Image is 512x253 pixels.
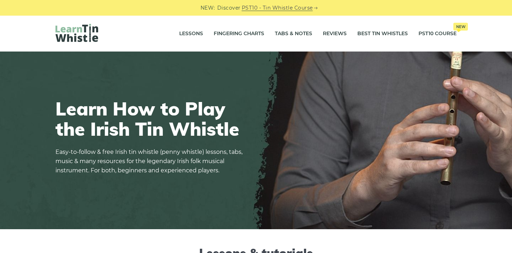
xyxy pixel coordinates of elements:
[275,25,312,43] a: Tabs & Notes
[55,24,98,42] img: LearnTinWhistle.com
[214,25,264,43] a: Fingering Charts
[179,25,203,43] a: Lessons
[418,25,457,43] a: PST10 CourseNew
[323,25,347,43] a: Reviews
[55,98,247,139] h1: Learn How to Play the Irish Tin Whistle
[453,23,468,31] span: New
[357,25,408,43] a: Best Tin Whistles
[55,147,247,175] p: Easy-to-follow & free Irish tin whistle (penny whistle) lessons, tabs, music & many resources for...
